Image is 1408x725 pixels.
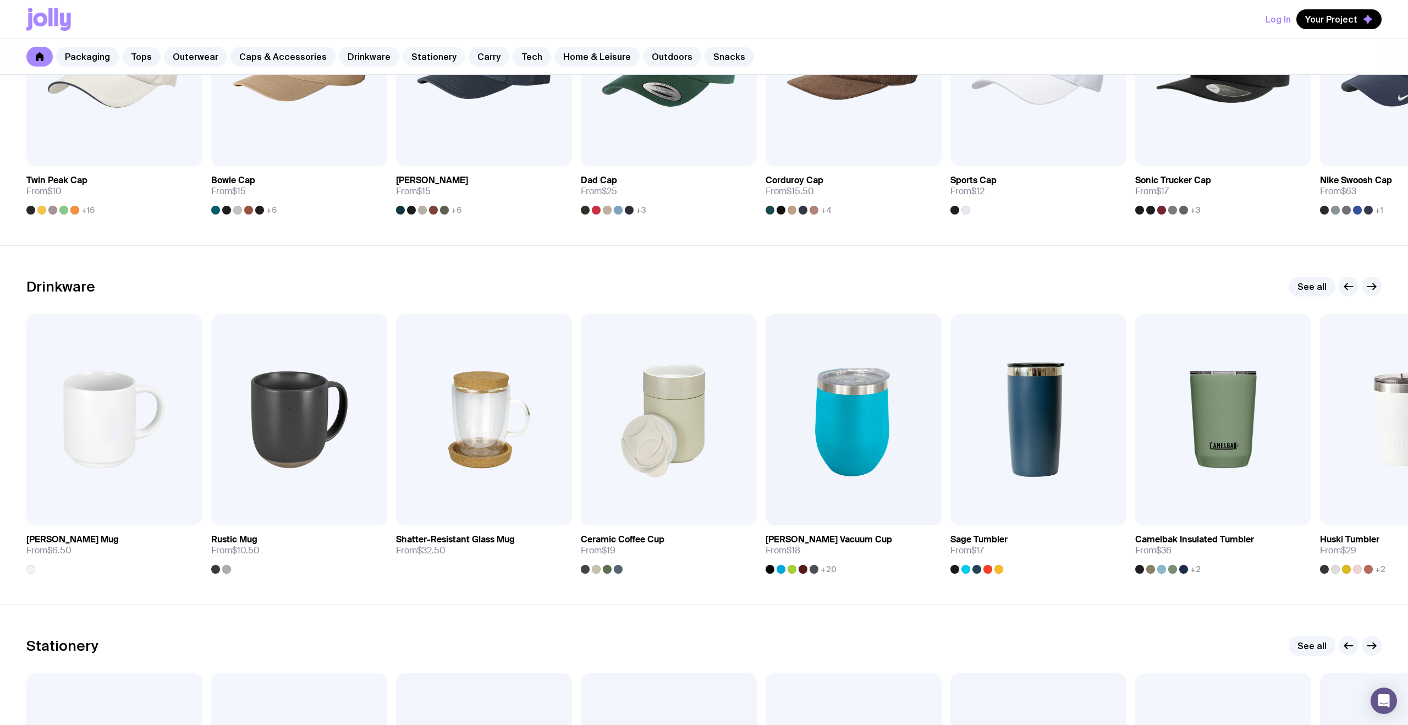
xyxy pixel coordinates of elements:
[821,206,832,215] span: +4
[47,545,71,556] span: $6.50
[766,175,823,186] h3: Corduroy Cap
[636,206,646,215] span: +3
[971,545,984,556] span: $17
[211,545,260,556] span: From
[581,545,615,556] span: From
[1135,534,1254,545] h3: Camelbak Insulated Tumbler
[396,534,515,545] h3: Shatter-Resistant Glass Mug
[581,166,757,215] a: Dad CapFrom$25+3
[1135,175,1211,186] h3: Sonic Trucker Cap
[950,534,1008,545] h3: Sage Tumbler
[1289,636,1335,656] a: See all
[26,525,202,574] a: [PERSON_NAME] MugFrom$6.50
[1190,565,1201,574] span: +2
[513,47,551,67] a: Tech
[766,534,892,545] h3: [PERSON_NAME] Vacuum Cup
[1135,166,1311,215] a: Sonic Trucker CapFrom$17+3
[211,525,387,574] a: Rustic MugFrom$10.50
[1341,545,1356,556] span: $29
[26,545,71,556] span: From
[766,166,942,215] a: Corduroy CapFrom$15.50+4
[1190,206,1201,215] span: +3
[339,47,399,67] a: Drinkware
[211,186,246,197] span: From
[554,47,640,67] a: Home & Leisure
[1375,565,1385,574] span: +2
[766,525,942,574] a: [PERSON_NAME] Vacuum CupFrom$18+20
[417,185,431,197] span: $15
[1341,185,1356,197] span: $63
[766,186,814,197] span: From
[1320,534,1379,545] h3: Huski Tumbler
[26,534,119,545] h3: [PERSON_NAME] Mug
[47,185,62,197] span: $10
[1320,186,1356,197] span: From
[417,545,446,556] span: $32.50
[1296,9,1382,29] button: Your Project
[396,525,572,565] a: Shatter-Resistant Glass MugFrom$32.50
[396,186,431,197] span: From
[211,534,257,545] h3: Rustic Mug
[1320,175,1392,186] h3: Nike Swoosh Cap
[56,47,119,67] a: Packaging
[821,565,837,574] span: +20
[1135,186,1169,197] span: From
[396,545,446,556] span: From
[602,185,617,197] span: $25
[950,525,1126,574] a: Sage TumblerFrom$17
[1266,9,1291,29] button: Log In
[469,47,509,67] a: Carry
[396,166,572,215] a: [PERSON_NAME]From$15+6
[581,175,617,186] h3: Dad Cap
[950,186,985,197] span: From
[1156,545,1171,556] span: $36
[26,175,87,186] h3: Twin Peak Cap
[1135,545,1171,556] span: From
[950,175,997,186] h3: Sports Cap
[451,206,461,215] span: +6
[26,638,98,654] h2: Stationery
[232,545,260,556] span: $10.50
[26,186,62,197] span: From
[581,186,617,197] span: From
[164,47,227,67] a: Outerwear
[1320,545,1356,556] span: From
[971,185,985,197] span: $12
[787,545,800,556] span: $18
[766,545,800,556] span: From
[396,175,468,186] h3: [PERSON_NAME]
[950,545,984,556] span: From
[1375,206,1383,215] span: +1
[787,185,814,197] span: $15.50
[602,545,615,556] span: $19
[1135,525,1311,574] a: Camelbak Insulated TumblerFrom$36+2
[705,47,754,67] a: Snacks
[1371,688,1397,714] div: Open Intercom Messenger
[266,206,277,215] span: +6
[950,166,1126,215] a: Sports CapFrom$12
[1156,185,1169,197] span: $17
[581,525,757,574] a: Ceramic Coffee CupFrom$19
[1305,14,1357,25] span: Your Project
[1289,277,1335,296] a: See all
[122,47,161,67] a: Tops
[581,534,664,545] h3: Ceramic Coffee Cup
[403,47,465,67] a: Stationery
[26,166,202,215] a: Twin Peak CapFrom$10+16
[211,175,255,186] h3: Bowie Cap
[643,47,701,67] a: Outdoors
[230,47,335,67] a: Caps & Accessories
[211,166,387,215] a: Bowie CapFrom$15+6
[232,185,246,197] span: $15
[81,206,95,215] span: +16
[26,278,95,295] h2: Drinkware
